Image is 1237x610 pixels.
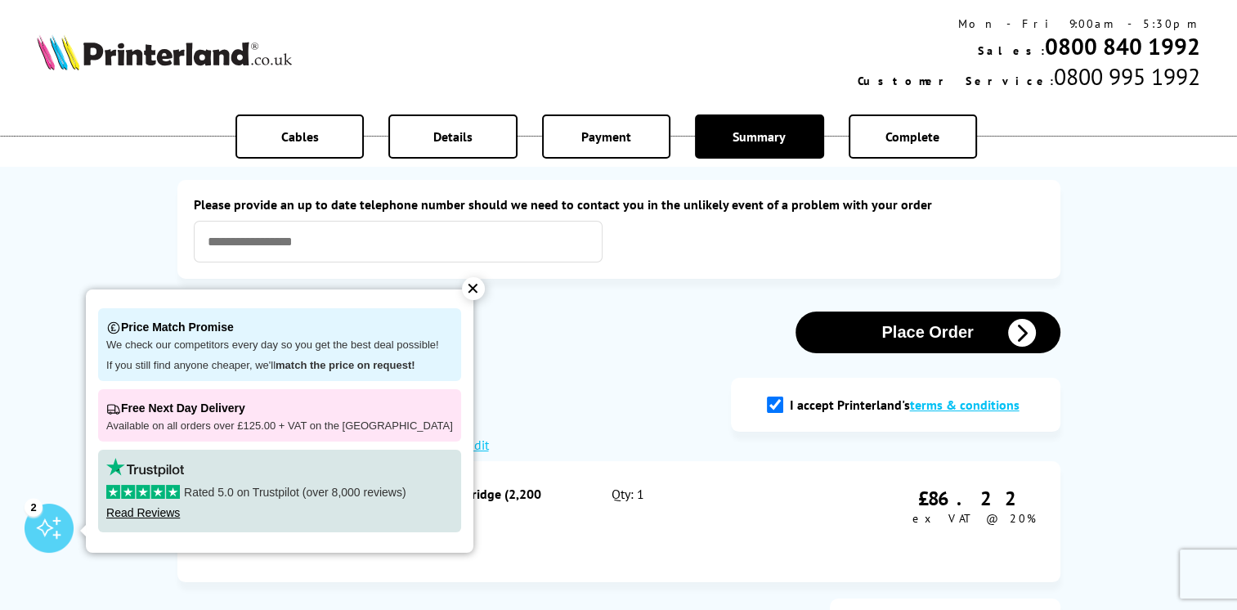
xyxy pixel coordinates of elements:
a: 0800 840 1992 [1045,31,1200,61]
p: If you still find anyone cheaper, we'll [106,359,453,373]
p: Price Match Promise [106,316,453,339]
div: ✕ [462,277,485,300]
div: 2 [25,498,43,516]
span: Summary [733,128,786,145]
img: Printerland Logo [37,34,292,70]
span: Sales: [978,43,1045,58]
p: Free Next Day Delivery [106,397,453,419]
p: Rated 5.0 on Trustpilot (over 8,000 reviews) [106,485,453,500]
div: £86.22 [912,486,1036,511]
label: I accept Printerland's [790,397,1028,413]
label: Please provide an up to date telephone number should we need to contact you in the unlikely event... [194,196,1044,213]
p: Available on all orders over £125.00 + VAT on the [GEOGRAPHIC_DATA] [106,419,453,433]
p: We check our competitors every day so you get the best deal possible! [106,339,453,352]
span: Complete [885,128,939,145]
a: modal_tc [910,397,1020,413]
div: Mon - Fri 9:00am - 5:30pm [858,16,1200,31]
span: ex VAT @ 20% [912,511,1036,526]
a: Edit [467,437,489,453]
span: Details [433,128,473,145]
button: Place Order [796,312,1060,353]
img: trustpilot rating [106,458,184,477]
span: Payment [581,128,631,145]
strong: match the price on request! [276,359,415,371]
span: Customer Service: [858,74,1054,88]
span: 0800 995 1992 [1054,61,1200,92]
span: Cables [281,128,319,145]
div: Qty: 1 [612,486,781,558]
img: stars-5.svg [106,485,180,499]
a: Read Reviews [106,506,180,519]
